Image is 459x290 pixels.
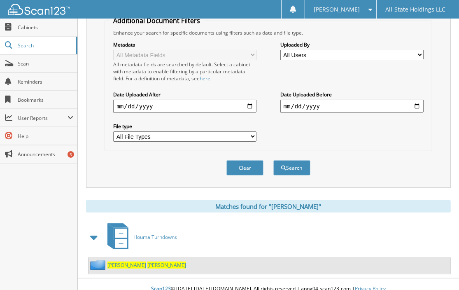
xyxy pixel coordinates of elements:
[147,262,186,269] span: [PERSON_NAME]
[133,234,177,241] span: Houma Turndowns
[18,60,73,67] span: Scan
[107,262,146,269] span: [PERSON_NAME]
[280,100,424,113] input: end
[200,75,210,82] a: here
[113,61,256,82] div: All metadata fields are searched by default. Select a cabinet with metadata to enable filtering b...
[113,41,256,48] label: Metadata
[109,29,427,36] div: Enhance your search for specific documents using filters such as date and file type.
[18,115,68,122] span: User Reports
[109,16,204,25] legend: Additional Document Filters
[8,4,70,15] img: scan123-logo-white.svg
[18,78,73,85] span: Reminders
[113,91,256,98] label: Date Uploaded After
[385,7,445,12] span: All-State Holdings LLC
[86,200,451,213] div: Matches found for "[PERSON_NAME]"
[107,262,186,269] a: [PERSON_NAME] [PERSON_NAME]
[226,160,263,175] button: Clear
[103,221,177,253] a: Houma Turndowns
[113,123,256,130] label: File type
[273,160,310,175] button: Search
[418,250,459,290] iframe: Chat Widget
[18,151,73,158] span: Announcements
[314,7,360,12] span: [PERSON_NAME]
[68,151,74,158] div: 5
[18,133,73,140] span: Help
[90,260,107,270] img: folder2.png
[113,100,256,113] input: start
[280,91,424,98] label: Date Uploaded Before
[18,24,73,31] span: Cabinets
[280,41,424,48] label: Uploaded By
[18,42,72,49] span: Search
[18,96,73,103] span: Bookmarks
